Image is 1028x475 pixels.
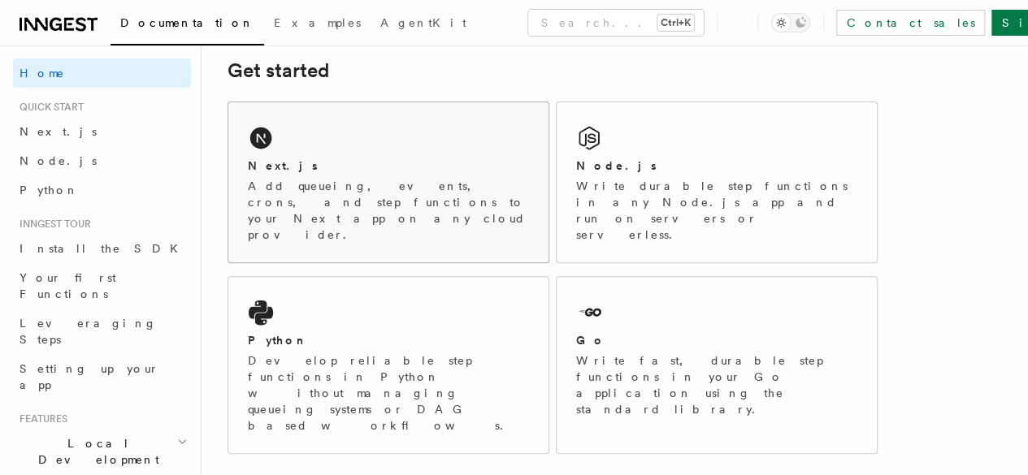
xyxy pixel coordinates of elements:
[13,309,191,354] a: Leveraging Steps
[20,242,188,255] span: Install the SDK
[20,125,97,138] span: Next.js
[20,184,79,196] span: Python
[576,158,657,174] h2: Node.js
[576,332,605,348] h2: Go
[13,435,177,468] span: Local Development
[13,58,191,88] a: Home
[771,13,810,32] button: Toggle dark mode
[228,59,329,82] a: Get started
[657,15,694,31] kbd: Ctrl+K
[13,146,191,175] a: Node.js
[13,101,84,114] span: Quick start
[248,158,318,174] h2: Next.js
[13,354,191,399] a: Setting up your app
[380,16,466,29] span: AgentKit
[576,178,857,243] p: Write durable step functions in any Node.js app and run on servers or serverless.
[371,5,476,44] a: AgentKit
[274,16,361,29] span: Examples
[13,412,67,425] span: Features
[13,429,191,474] button: Local Development
[20,317,157,346] span: Leveraging Steps
[556,276,878,454] a: GoWrite fast, durable step functions in your Go application using the standard library.
[20,271,116,300] span: Your first Functions
[248,178,529,243] p: Add queueing, events, crons, and step functions to your Next app on any cloud provider.
[13,263,191,309] a: Your first Functions
[576,352,857,417] p: Write fast, durable step functions in your Go application using the standard library.
[264,5,371,44] a: Examples
[528,10,704,36] button: Search...Ctrl+K
[111,5,264,45] a: Documentation
[556,101,878,263] a: Node.jsWrite durable step functions in any Node.js app and run on servers or serverless.
[228,276,549,454] a: PythonDevelop reliable step functions in Python without managing queueing systems or DAG based wo...
[20,362,159,391] span: Setting up your app
[20,65,65,81] span: Home
[20,154,97,167] span: Node.js
[228,101,549,263] a: Next.jsAdd queueing, events, crons, and step functions to your Next app on any cloud provider.
[13,234,191,263] a: Install the SDK
[836,10,985,36] a: Contact sales
[13,175,191,205] a: Python
[13,117,191,146] a: Next.js
[120,16,254,29] span: Documentation
[13,218,91,231] span: Inngest tour
[248,352,529,434] p: Develop reliable step functions in Python without managing queueing systems or DAG based workflows.
[248,332,308,348] h2: Python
